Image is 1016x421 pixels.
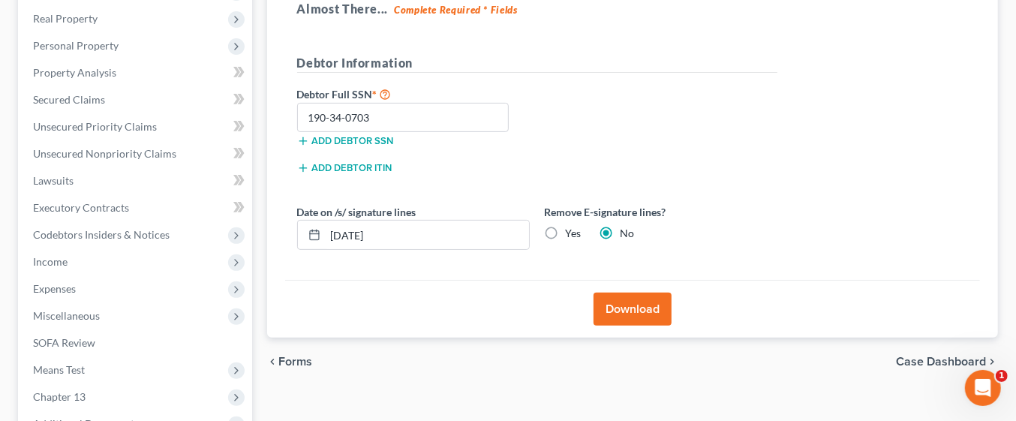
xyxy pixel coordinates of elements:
[297,54,777,73] h5: Debtor Information
[267,356,333,368] button: chevron_left Forms
[33,363,85,376] span: Means Test
[21,113,252,140] a: Unsecured Priority Claims
[297,135,394,147] button: Add debtor SSN
[621,226,635,241] label: No
[33,282,76,295] span: Expenses
[297,162,392,174] button: Add debtor ITIN
[33,174,74,187] span: Lawsuits
[965,370,1001,406] iframe: Intercom live chat
[33,12,98,25] span: Real Property
[33,66,116,79] span: Property Analysis
[21,86,252,113] a: Secured Claims
[33,390,86,403] span: Chapter 13
[566,226,582,241] label: Yes
[290,85,537,103] label: Debtor Full SSN
[297,204,416,220] label: Date on /s/ signature lines
[33,255,68,268] span: Income
[394,4,518,16] strong: Complete Required * Fields
[33,120,157,133] span: Unsecured Priority Claims
[33,336,95,349] span: SOFA Review
[21,167,252,194] a: Lawsuits
[33,93,105,106] span: Secured Claims
[33,228,170,241] span: Codebtors Insiders & Notices
[297,103,510,133] input: XXX-XX-XXXX
[896,356,986,368] span: Case Dashboard
[279,356,313,368] span: Forms
[545,204,777,220] label: Remove E-signature lines?
[33,309,100,322] span: Miscellaneous
[33,201,129,214] span: Executory Contracts
[33,39,119,52] span: Personal Property
[267,356,279,368] i: chevron_left
[21,329,252,356] a: SOFA Review
[986,356,998,368] i: chevron_right
[326,221,529,249] input: MM/DD/YYYY
[21,140,252,167] a: Unsecured Nonpriority Claims
[594,293,672,326] button: Download
[33,147,176,160] span: Unsecured Nonpriority Claims
[996,370,1008,382] span: 1
[21,194,252,221] a: Executory Contracts
[896,356,998,368] a: Case Dashboard chevron_right
[21,59,252,86] a: Property Analysis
